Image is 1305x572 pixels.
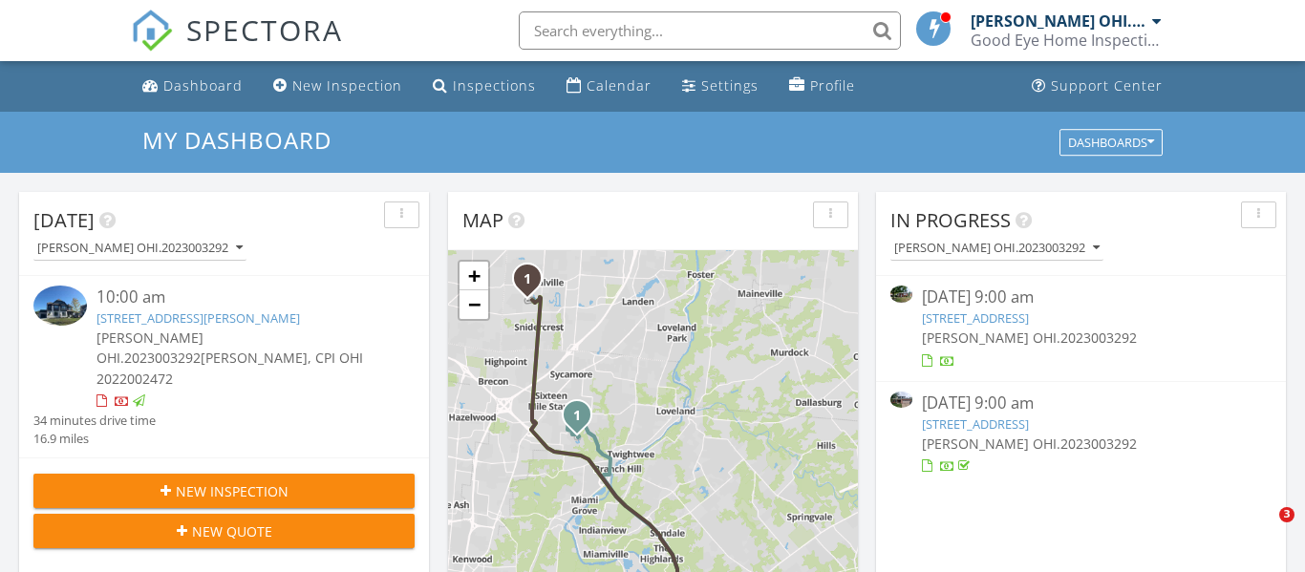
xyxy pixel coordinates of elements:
[890,236,1103,262] button: [PERSON_NAME] OHI.2023003292
[460,262,488,290] a: Zoom in
[922,328,1137,347] span: [PERSON_NAME] OHI.2023003292
[971,31,1162,50] div: Good Eye Home Inspections, Sewer Scopes & Mold Testing
[33,412,156,430] div: 34 minutes drive time
[33,286,87,326] img: 9296940%2Fcover_photos%2FCqfNyR0qnSiQsZOy96xU%2Fsmall.jpg
[33,514,415,548] button: New Quote
[922,434,1137,453] span: [PERSON_NAME] OHI.2023003292
[1279,507,1294,522] span: 3
[810,76,855,95] div: Profile
[142,124,332,156] span: My Dashboard
[890,207,1011,233] span: In Progress
[460,290,488,319] a: Zoom out
[131,26,343,66] a: SPECTORA
[33,286,415,448] a: 10:00 am [STREET_ADDRESS][PERSON_NAME] [PERSON_NAME] OHI.2023003292[PERSON_NAME], CPI OHI 2022002...
[33,430,156,448] div: 16.9 miles
[890,286,1272,371] a: [DATE] 9:00 am [STREET_ADDRESS] [PERSON_NAME] OHI.2023003292
[971,11,1147,31] div: [PERSON_NAME] OHI.2023003292
[587,76,652,95] div: Calendar
[890,392,912,408] img: 9324204%2Fcover_photos%2F97T2fHJz9rL31BNlLGtT%2Fsmall.jpg
[425,69,544,104] a: Inspections
[519,11,901,50] input: Search everything...
[674,69,766,104] a: Settings
[37,242,243,255] div: [PERSON_NAME] OHI.2023003292
[266,69,410,104] a: New Inspection
[1024,69,1170,104] a: Support Center
[890,286,912,302] img: 9289060%2Fcover_photos%2F7P0yGXR1pXaPyYUQcGGn%2Fsmall.jpg
[577,414,588,426] div: 10805 Stockbridge Ln, Cincinnati, OH 45249
[163,76,243,95] div: Dashboard
[186,10,343,50] span: SPECTORA
[131,10,173,52] img: The Best Home Inspection Software - Spectora
[527,278,539,289] div: 8872 Dawning Dr, Mason, OH 45040
[96,349,363,387] span: [PERSON_NAME], CPI OHI 2022002472
[192,521,272,541] span: New Quote
[1240,507,1286,553] iframe: Intercom live chat
[453,76,536,95] div: Inspections
[890,392,1272,477] a: [DATE] 9:00 am [STREET_ADDRESS] [PERSON_NAME] OHI.2023003292
[96,309,300,327] a: [STREET_ADDRESS][PERSON_NAME]
[524,273,531,286] i: 1
[292,76,402,95] div: New Inspection
[701,76,759,95] div: Settings
[33,236,246,262] button: [PERSON_NAME] OHI.2023003292
[922,309,1029,327] a: [STREET_ADDRESS]
[1068,136,1154,149] div: Dashboards
[33,207,95,233] span: [DATE]
[96,286,382,309] div: 10:00 am
[96,328,203,367] span: [PERSON_NAME] OHI.2023003292
[1051,76,1163,95] div: Support Center
[922,286,1240,309] div: [DATE] 9:00 am
[559,69,659,104] a: Calendar
[894,242,1100,255] div: [PERSON_NAME] OHI.2023003292
[573,410,581,423] i: 1
[176,481,289,501] span: New Inspection
[922,415,1029,433] a: [STREET_ADDRESS]
[781,69,863,104] a: Profile
[1059,129,1163,156] button: Dashboards
[922,392,1240,415] div: [DATE] 9:00 am
[135,69,250,104] a: Dashboard
[33,474,415,508] button: New Inspection
[462,207,503,233] span: Map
